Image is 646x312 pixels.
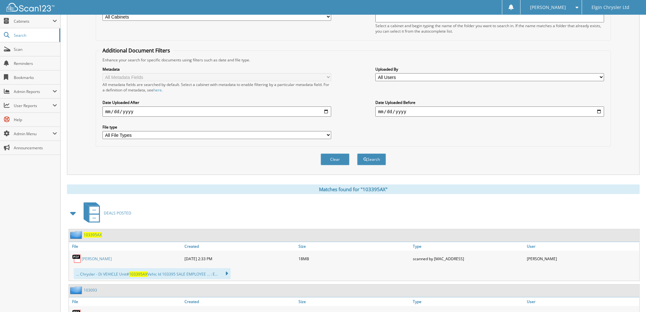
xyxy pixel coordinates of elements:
img: PDF.png [72,254,82,263]
label: Date Uploaded After [102,100,331,105]
label: File type [102,124,331,130]
span: Admin Reports [14,89,53,94]
button: Search [357,153,386,165]
div: Select a cabinet and begin typing the name of the folder you want to search in. If the name match... [375,23,604,34]
div: scanned by [MAC_ADDRESS] [411,252,525,265]
span: Cabinets [14,19,53,24]
span: User Reports [14,103,53,108]
a: Size [297,297,411,306]
a: Created [183,297,297,306]
span: [PERSON_NAME] [530,5,566,9]
a: [PERSON_NAME] [82,256,112,261]
a: 103395AX [84,232,102,238]
img: folder2.png [70,231,84,239]
a: here [153,87,162,93]
label: Uploaded By [375,66,604,72]
input: end [375,106,604,117]
span: Bookmarks [14,75,57,80]
img: scan123-logo-white.svg [6,3,54,12]
span: DEALS POSTED [104,210,131,216]
a: DEALS POSTED [80,200,131,226]
button: Clear [321,153,349,165]
a: Size [297,242,411,251]
div: Matches found for "103395AX" [67,184,640,194]
iframe: Chat Widget [614,281,646,312]
input: start [102,106,331,117]
div: ... Chrysler - Di VEHICLE Unit# Vehic Id 103395 SALE EMPLOYEE ... : E... [74,268,231,279]
span: Search [14,33,56,38]
legend: Additional Document Filters [99,47,173,54]
a: User [525,242,639,251]
span: Reminders [14,61,57,66]
a: 103093 [84,287,97,293]
span: Admin Menu [14,131,53,136]
span: 103395AX [129,271,147,277]
a: File [69,242,183,251]
span: Announcements [14,145,57,151]
div: Enhance your search for specific documents using filters such as date and file type. [99,57,607,63]
div: [PERSON_NAME] [525,252,639,265]
div: 18MB [297,252,411,265]
div: All metadata fields are searched by default. Select a cabinet with metadata to enable filtering b... [102,82,331,93]
label: Metadata [102,66,331,72]
span: Scan [14,47,57,52]
a: Type [411,242,525,251]
div: [DATE] 2:33 PM [183,252,297,265]
a: Created [183,242,297,251]
a: File [69,297,183,306]
img: folder2.png [70,286,84,294]
a: Type [411,297,525,306]
a: User [525,297,639,306]
span: Help [14,117,57,122]
label: Date Uploaded Before [375,100,604,105]
span: Elgin Chrysler Ltd [592,5,629,9]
